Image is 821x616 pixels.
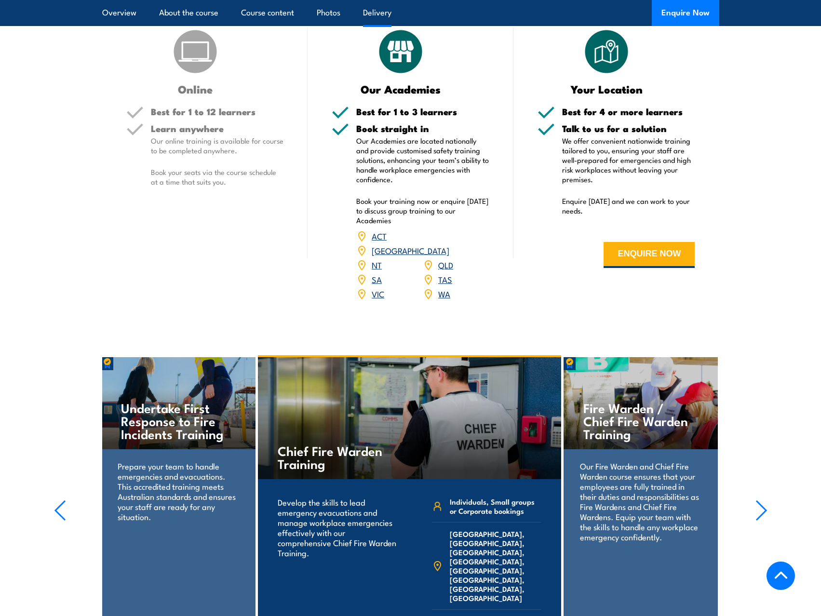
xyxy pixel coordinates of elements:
h4: Chief Fire Warden Training [278,444,391,470]
p: Book your training now or enquire [DATE] to discuss group training to our Academies [356,196,489,225]
p: Prepare your team to handle emergencies and evacuations. This accredited training meets Australia... [118,461,239,522]
h5: Best for 4 or more learners [562,107,695,116]
p: Our Fire Warden and Chief Fire Warden course ensures that your employees are fully trained in the... [580,461,701,542]
span: [GEOGRAPHIC_DATA], [GEOGRAPHIC_DATA], [GEOGRAPHIC_DATA], [GEOGRAPHIC_DATA], [GEOGRAPHIC_DATA], [G... [450,529,541,603]
a: TAS [438,273,452,285]
h4: Fire Warden / Chief Fire Warden Training [583,401,698,440]
a: ACT [372,230,387,241]
p: Develop the skills to lead emergency evacuations and manage workplace emergencies effectively wit... [278,497,397,558]
a: NT [372,259,382,270]
a: [GEOGRAPHIC_DATA] [372,244,449,256]
h3: Your Location [538,83,676,94]
a: QLD [438,259,453,270]
h3: Online [126,83,265,94]
a: SA [372,273,382,285]
h5: Best for 1 to 3 learners [356,107,489,116]
h5: Learn anywhere [151,124,284,133]
p: Our online training is available for course to be completed anywhere. [151,136,284,155]
h5: Talk to us for a solution [562,124,695,133]
h4: Undertake First Response to Fire Incidents Training [121,401,235,440]
span: Individuals, Small groups or Corporate bookings [450,497,541,515]
p: Our Academies are located nationally and provide customised safety training solutions, enhancing ... [356,136,489,184]
a: VIC [372,288,384,299]
p: Enquire [DATE] and we can work to your needs. [562,196,695,215]
p: Book your seats via the course schedule at a time that suits you. [151,167,284,187]
h5: Book straight in [356,124,489,133]
h3: Our Academies [332,83,470,94]
h5: Best for 1 to 12 learners [151,107,284,116]
p: We offer convenient nationwide training tailored to you, ensuring your staff are well-prepared fo... [562,136,695,184]
button: ENQUIRE NOW [604,242,695,268]
a: WA [438,288,450,299]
